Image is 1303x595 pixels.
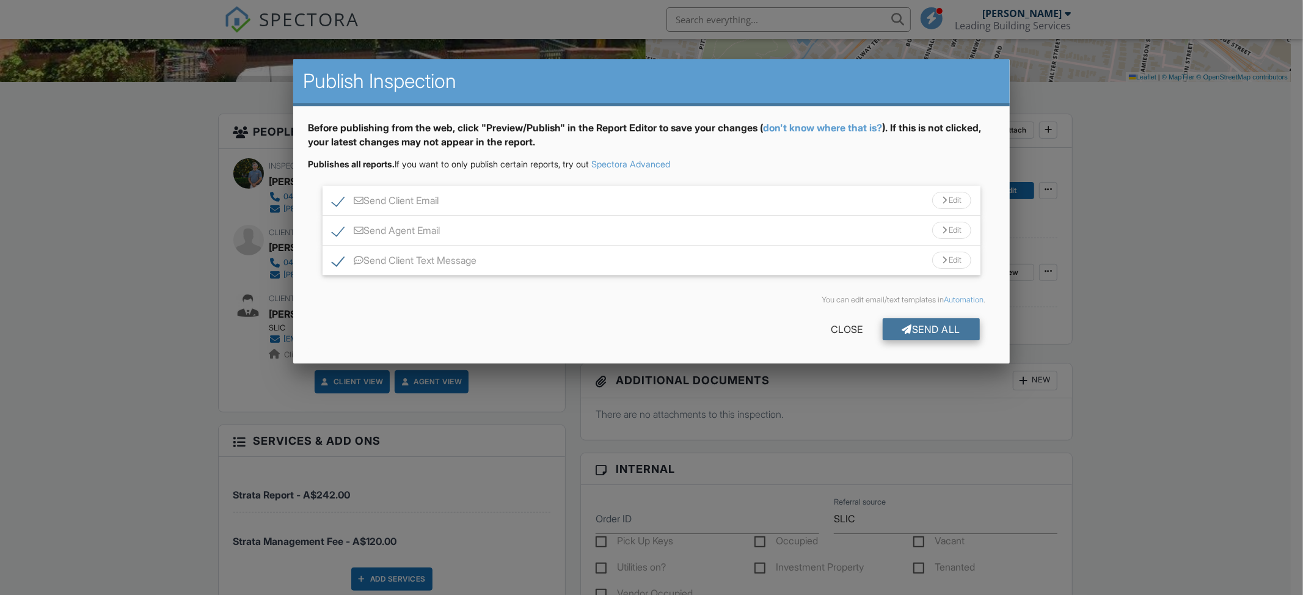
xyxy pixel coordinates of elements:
a: don't know where that is? [763,122,882,134]
h2: Publish Inspection [303,69,1000,93]
div: Edit [932,192,971,209]
strong: Publishes all reports. [308,159,395,169]
span: If you want to only publish certain reports, try out [308,159,589,169]
div: Close [812,318,883,340]
div: You can edit email/text templates in . [318,295,985,305]
label: Send Agent Email [332,225,440,240]
a: Spectora Advanced [591,159,670,169]
label: Send Client Email [332,195,439,210]
label: Send Client Text Message [332,255,476,270]
a: Automation [944,295,984,304]
div: Before publishing from the web, click "Preview/Publish" in the Report Editor to save your changes... [308,121,995,158]
div: Edit [932,222,971,239]
div: Edit [932,252,971,269]
div: Send All [883,318,980,340]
